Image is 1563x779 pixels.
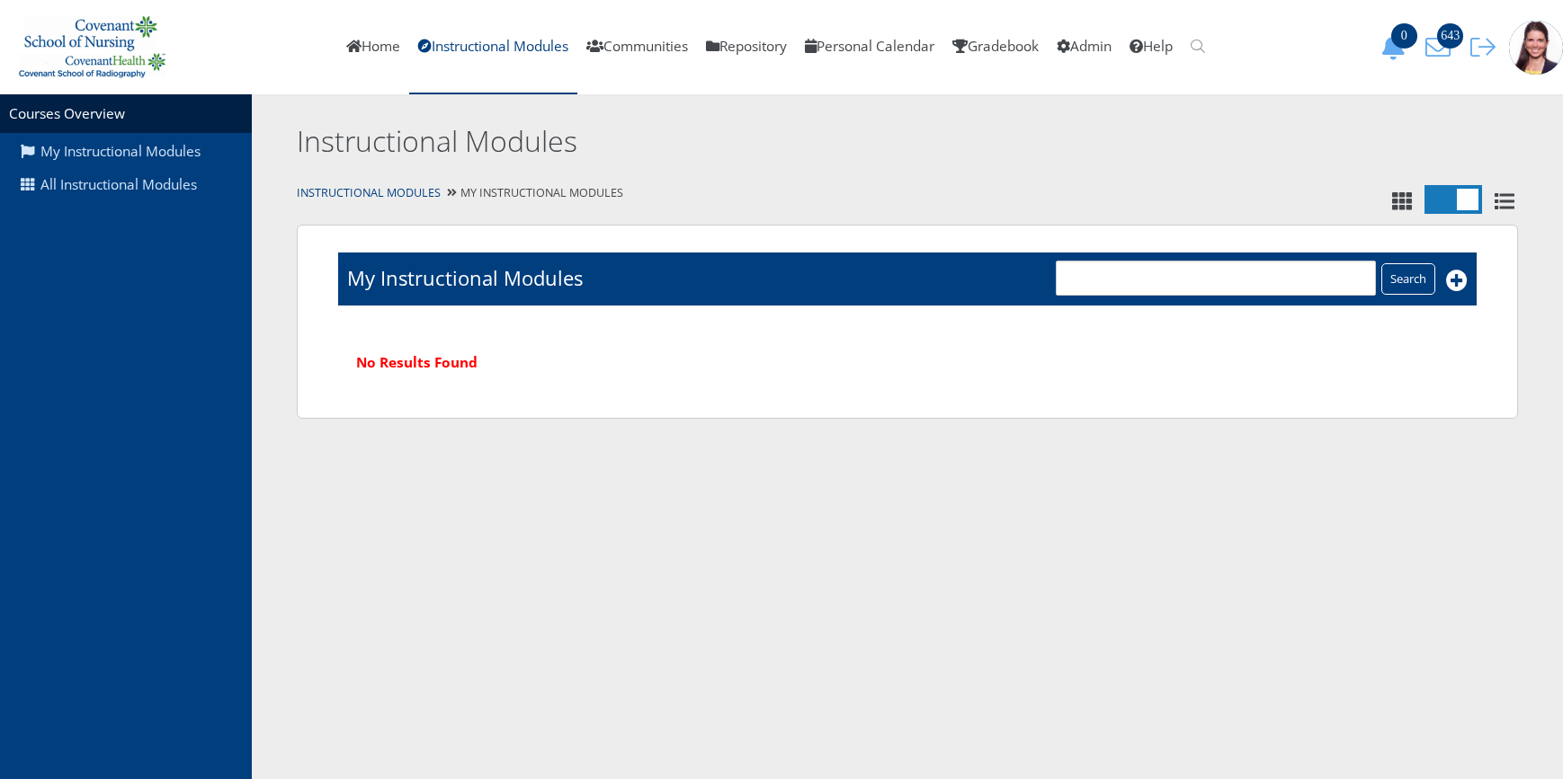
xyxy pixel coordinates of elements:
[1419,37,1464,56] a: 643
[1374,34,1419,60] button: 0
[297,185,441,200] a: Instructional Modules
[1389,191,1416,211] i: Tile
[338,334,1477,391] div: No Results Found
[1491,191,1518,211] i: List
[1509,21,1563,75] img: 1943_125_125.jpg
[1446,270,1468,291] i: Add New
[1391,23,1417,49] span: 0
[1419,34,1464,60] button: 643
[347,264,583,292] h1: My Instructional Modules
[9,104,125,123] a: Courses Overview
[1437,23,1463,49] span: 643
[1381,263,1435,295] input: Search
[1374,37,1419,56] a: 0
[252,181,1563,207] div: My Instructional Modules
[297,121,1246,162] h2: Instructional Modules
